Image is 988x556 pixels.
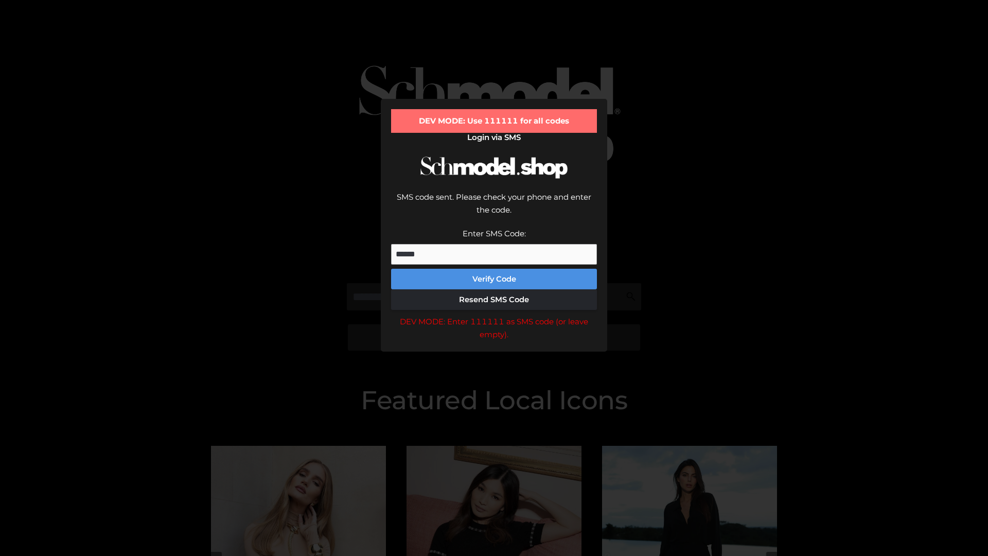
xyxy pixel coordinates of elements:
div: SMS code sent. Please check your phone and enter the code. [391,190,597,227]
div: DEV MODE: Use 111111 for all codes [391,109,597,133]
h2: Login via SMS [391,133,597,142]
button: Resend SMS Code [391,289,597,310]
label: Enter SMS Code: [463,229,526,238]
button: Verify Code [391,269,597,289]
img: Schmodel Logo [417,147,571,188]
div: DEV MODE: Enter 111111 as SMS code (or leave empty). [391,315,597,341]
